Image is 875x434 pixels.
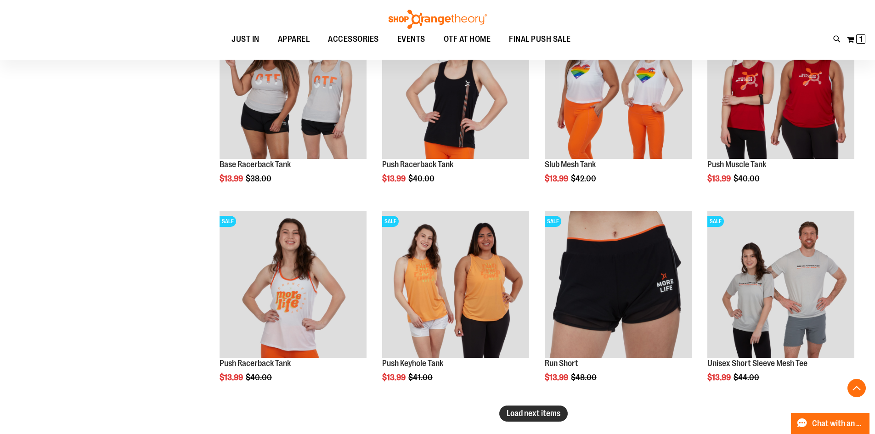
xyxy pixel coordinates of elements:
[269,29,319,50] a: APPAREL
[707,12,854,159] img: Product image for Push Muscle Tank
[246,373,273,382] span: $40.00
[545,216,561,227] span: SALE
[545,160,596,169] a: Slub Mesh Tank
[397,29,425,50] span: EVENTS
[215,207,371,406] div: product
[500,29,580,50] a: FINAL PUSH SALE
[378,7,534,207] div: product
[328,29,379,50] span: ACCESSORIES
[509,29,571,50] span: FINAL PUSH SALE
[382,12,529,160] a: Product image for Push Racerback Tank
[220,12,367,160] a: Product image for Base Racerback Tank
[378,207,534,406] div: product
[545,174,570,183] span: $13.99
[220,216,236,227] span: SALE
[707,373,732,382] span: $13.99
[812,419,864,428] span: Chat with an Expert
[545,359,578,368] a: Run Short
[215,7,371,207] div: product
[231,29,260,50] span: JUST IN
[734,174,761,183] span: $40.00
[847,379,866,397] button: Back To Top
[408,174,436,183] span: $40.00
[444,29,491,50] span: OTF AT HOME
[382,216,399,227] span: SALE
[382,211,529,358] img: Product image for Push Keyhole Tank
[707,160,766,169] a: Push Muscle Tank
[382,359,443,368] a: Push Keyhole Tank
[222,29,269,50] a: JUST IN
[382,160,453,169] a: Push Racerback Tank
[220,211,367,358] img: Product image for Push Racerback Tank
[499,406,568,422] button: Load next items
[571,373,598,382] span: $48.00
[545,373,570,382] span: $13.99
[220,359,291,368] a: Push Racerback Tank
[220,12,367,159] img: Product image for Base Racerback Tank
[707,216,724,227] span: SALE
[545,211,692,360] a: Product image for Run ShortsSALE
[382,373,407,382] span: $13.99
[540,207,696,406] div: product
[707,359,807,368] a: Unisex Short Sleeve Mesh Tee
[382,211,529,360] a: Product image for Push Keyhole TankSALE
[734,373,761,382] span: $44.00
[220,160,291,169] a: Base Racerback Tank
[246,174,273,183] span: $38.00
[382,174,407,183] span: $13.99
[220,373,244,382] span: $13.99
[220,174,244,183] span: $13.99
[382,12,529,159] img: Product image for Push Racerback Tank
[703,7,859,207] div: product
[703,207,859,406] div: product
[791,413,870,434] button: Chat with an Expert
[859,34,863,44] span: 1
[571,174,598,183] span: $42.00
[408,373,434,382] span: $41.00
[545,12,692,160] a: Product image for Slub Mesh Tank
[435,29,500,50] a: OTF AT HOME
[707,174,732,183] span: $13.99
[220,211,367,360] a: Product image for Push Racerback TankSALE
[707,211,854,358] img: Product image for Unisex Short Sleeve Mesh Tee
[545,211,692,358] img: Product image for Run Shorts
[707,211,854,360] a: Product image for Unisex Short Sleeve Mesh TeeSALE
[278,29,310,50] span: APPAREL
[387,10,488,29] img: Shop Orangetheory
[388,29,435,50] a: EVENTS
[707,12,854,160] a: Product image for Push Muscle TankSALE
[545,12,692,159] img: Product image for Slub Mesh Tank
[319,29,388,50] a: ACCESSORIES
[507,409,560,418] span: Load next items
[540,7,696,207] div: product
